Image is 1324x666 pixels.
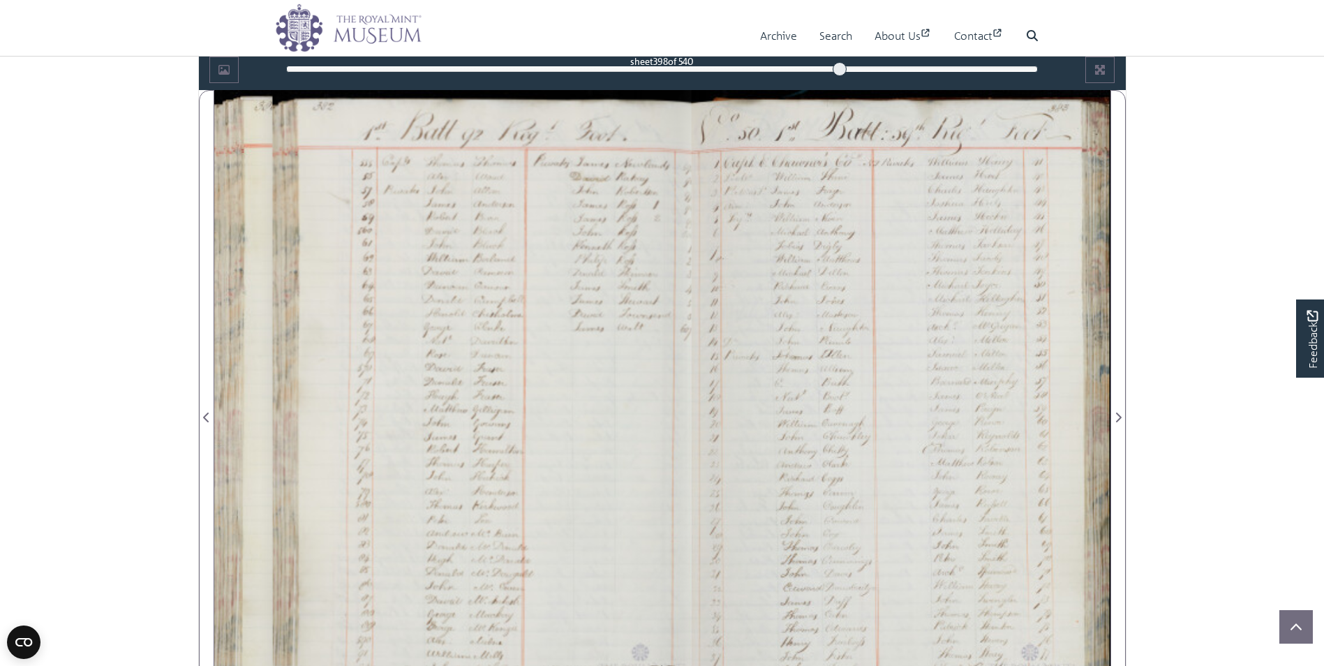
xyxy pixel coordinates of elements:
[1279,610,1313,644] button: Scroll to top
[760,16,797,56] a: Archive
[7,626,40,659] button: Open CMP widget
[1296,299,1324,378] a: Would you like to provide feedback?
[875,16,932,56] a: About Us
[819,16,852,56] a: Search
[1304,311,1321,369] span: Feedback
[1085,57,1115,83] button: Full screen mode
[275,3,422,52] img: logo_wide.png
[653,55,668,67] span: 398
[954,16,1004,56] a: Contact
[286,54,1038,68] div: sheet of 540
